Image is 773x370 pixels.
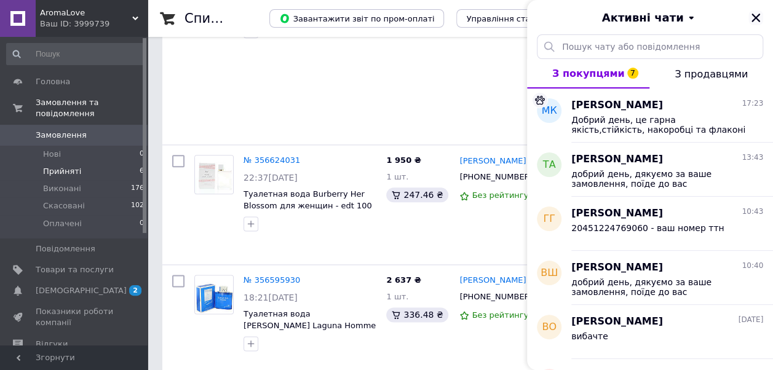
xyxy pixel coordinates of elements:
[571,207,663,221] span: [PERSON_NAME]
[36,130,87,141] span: Замовлення
[748,10,763,25] button: Закрити
[571,152,663,167] span: [PERSON_NAME]
[6,43,145,65] input: Пошук
[527,59,649,89] button: З покупцями7
[40,7,132,18] span: AromaLove
[131,183,144,194] span: 176
[43,218,82,229] span: Оплачені
[36,264,114,275] span: Товари та послуги
[456,9,570,28] button: Управління статусами
[386,172,408,181] span: 1 шт.
[571,277,746,297] span: добрий день, дякуємо за ваше замовлення, поїде до вас якнайшвидче
[140,149,144,160] span: 0
[738,315,763,325] span: [DATE]
[527,89,773,143] button: МК[PERSON_NAME]17:23Добрий день, це гарна якість,стійкість, накоробці та флаконі маркіровка батч код
[244,309,376,341] a: Туалетная вода [PERSON_NAME] Laguna Homme для мужчин
[472,310,528,320] span: Без рейтингу
[36,76,70,87] span: Головна
[195,155,233,194] img: Фото товару
[742,98,763,109] span: 17:23
[466,14,560,23] span: Управління статусами
[36,306,114,328] span: Показники роботи компанії
[527,143,773,197] button: ТА[PERSON_NAME]13:43добрий день, дякуємо за ваше замовлення, поїде до вас якнайшвидче
[541,104,557,118] span: МК
[543,212,555,226] span: ГГ
[542,320,557,334] span: ВО
[244,293,298,302] span: 18:21[DATE]
[386,187,448,202] div: 247.46 ₴
[36,97,148,119] span: Замовлення та повідомлення
[36,285,127,296] span: [DEMOGRAPHIC_DATA]
[131,200,144,211] span: 102
[386,275,421,285] span: 2 637 ₴
[649,59,773,89] button: З продавцями
[140,218,144,229] span: 0
[571,315,663,329] span: [PERSON_NAME]
[571,261,663,275] span: [PERSON_NAME]
[742,207,763,217] span: 10:43
[527,305,773,359] button: ВО[PERSON_NAME][DATE]вибачте
[386,292,408,301] span: 1 шт.
[43,183,81,194] span: Виконані
[269,9,444,28] button: Завантажити звіт по пром-оплаті
[244,155,300,165] a: № 356624031
[194,155,234,194] a: Фото товару
[675,68,748,80] span: З продавцями
[527,251,773,305] button: ВШ[PERSON_NAME]10:40добрий день, дякуємо за ваше замовлення, поїде до вас якнайшвидче
[43,200,85,211] span: Скасовані
[43,166,81,177] span: Прийняті
[36,339,68,350] span: Відгуки
[601,10,683,26] span: Активні чати
[561,10,739,26] button: Активні чати
[244,275,300,285] a: № 356595930
[386,155,421,165] span: 1 950 ₴
[195,275,233,313] img: Фото товару
[537,34,763,59] input: Пошук чату або повідомлення
[543,158,556,172] span: ТА
[571,115,746,135] span: Добрий день, це гарна якість,стійкість, накоробці та флаконі маркіровка батч код
[194,275,234,314] a: Фото товару
[571,331,608,341] span: вибачте
[459,275,526,286] a: [PERSON_NAME]
[571,223,724,233] span: 20451224769060 - ваш номер ттн
[541,266,558,280] span: ВШ
[140,166,144,177] span: 6
[457,289,535,305] div: [PHONE_NUMBER]
[386,307,448,322] div: 336.48 ₴
[627,68,638,79] span: 7
[472,191,528,200] span: Без рейтингу
[40,18,148,30] div: Ваш ID: 3999739
[244,173,298,183] span: 22:37[DATE]
[527,197,773,251] button: ГГ[PERSON_NAME]10:4320451224769060 - ваш номер ттн
[279,13,434,24] span: Завантажити звіт по пром-оплаті
[43,149,61,160] span: Нові
[571,169,746,189] span: добрий день, дякуємо за ваше замовлення, поїде до вас якнайшвидче
[459,155,526,167] a: [PERSON_NAME]
[742,152,763,163] span: 13:43
[571,98,663,112] span: [PERSON_NAME]
[129,285,141,296] span: 2
[742,261,763,271] span: 10:40
[457,169,535,185] div: [PHONE_NUMBER]
[552,68,625,79] span: З покупцями
[184,11,309,26] h1: Список замовлень
[244,189,372,221] a: Туалетная вода Burberry Her Blossom для женщин - edt 100 ml
[36,243,95,254] span: Повідомлення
